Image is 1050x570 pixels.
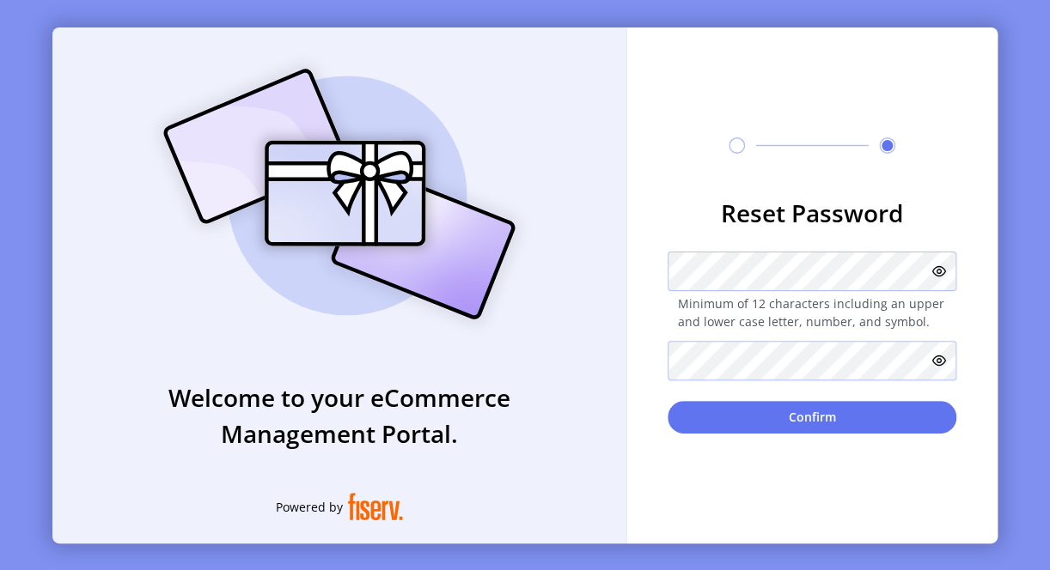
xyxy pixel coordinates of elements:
[276,498,343,516] span: Powered by
[668,294,956,330] span: Minimum of 12 characters including an upper and lower case letter, number, and symbol.
[52,379,626,452] h3: Welcome to your eCommerce Management Portal.
[668,401,956,434] button: Confirm
[668,195,956,231] h3: Reset Password
[137,50,541,338] img: card_Illustration.svg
